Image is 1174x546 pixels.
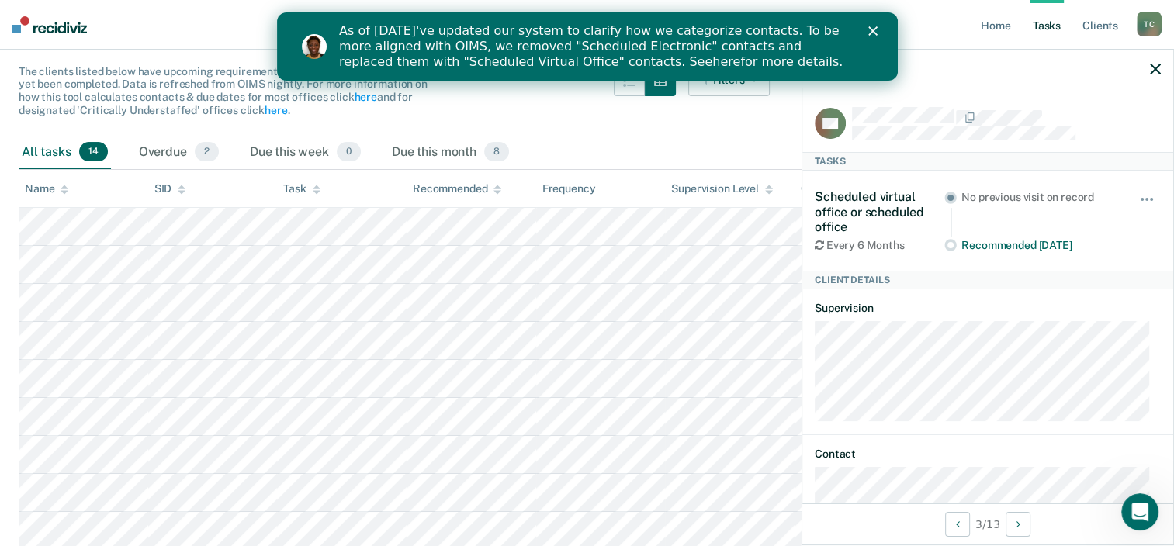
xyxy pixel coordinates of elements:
div: Due this week [247,136,364,170]
div: Overdue [136,136,222,170]
div: Frequency [542,182,596,195]
img: Recidiviz [12,16,87,33]
button: Previous Client [945,512,970,537]
a: here [265,104,287,116]
div: Recommended [413,182,501,195]
div: Name [25,182,68,195]
iframe: Intercom live chat banner [277,12,898,81]
div: T C [1137,12,1162,36]
div: Supervision Level [671,182,773,195]
div: Task [283,182,320,195]
div: Tasks [802,152,1173,171]
a: here [354,91,376,103]
span: 8 [484,142,509,162]
div: Scheduled virtual office or scheduled office [815,189,944,234]
div: Due this month [389,136,512,170]
a: here [435,42,463,57]
div: Case Type [801,182,866,195]
div: Close [591,14,607,23]
dt: Supervision [815,302,1161,315]
span: 14 [79,142,108,162]
div: Client Details [802,271,1173,289]
dt: Contact [815,448,1161,461]
div: All tasks [19,136,111,170]
span: The clients listed below have upcoming requirements due this month that have not yet been complet... [19,65,428,116]
span: 2 [195,142,219,162]
div: No previous visit on record [961,191,1117,204]
iframe: Intercom live chat [1121,493,1158,530]
button: Next Client [1006,512,1030,537]
div: Recommended [DATE] [961,239,1117,252]
div: Every 6 Months [815,239,944,252]
div: SID [154,182,186,195]
div: Tasks [19,21,1155,53]
span: 0 [337,142,361,162]
div: 3 / 13 [802,503,1173,544]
